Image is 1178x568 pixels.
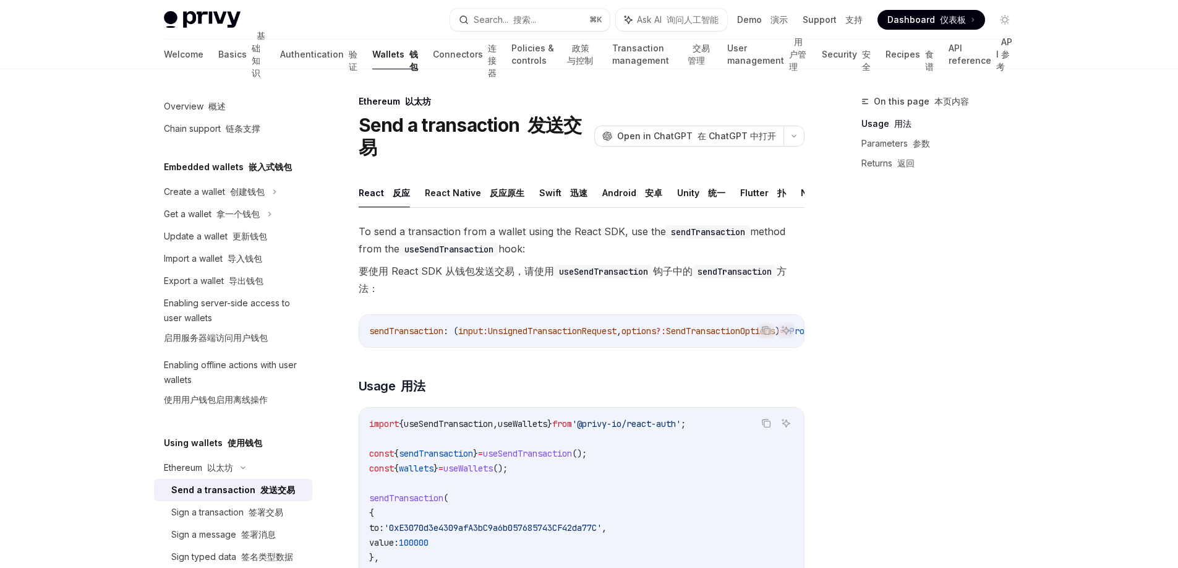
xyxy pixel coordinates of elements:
[369,522,384,533] span: to:
[359,178,410,207] button: React 反应
[874,94,969,109] span: On this page
[602,522,607,533] span: ,
[369,507,374,519] span: {
[171,505,283,520] div: Sign a transaction
[164,436,262,450] h5: Using wallets
[572,418,681,429] span: '@privy-io/react-auth'
[490,187,524,198] font: 反应原生
[369,493,443,504] span: sendTransaction
[425,178,524,207] button: React Native 反应原生
[737,14,788,26] a: Demo 演示
[216,209,260,219] font: 拿一个钱包
[567,43,593,66] font: 政策与控制
[164,358,305,412] div: Enabling offline actions with user wallets
[473,448,478,459] span: }
[775,325,780,337] span: )
[666,325,775,337] span: SendTransactionOptions
[547,418,552,429] span: }
[164,273,263,288] div: Export a wallet
[208,101,226,111] font: 概述
[493,418,498,429] span: ,
[164,394,268,405] font: 使用用户钱包启用离线操作
[394,463,399,474] span: {
[399,448,473,459] span: sendTransaction
[369,463,394,474] span: const
[154,501,312,523] a: Sign a transaction 签署交易
[230,186,265,197] font: 创建钱包
[602,178,662,207] button: Android 安卓
[438,463,443,474] span: =
[359,265,787,295] font: 要使用 React SDK 从钱包发送交易，请使用 钩子中的 方法：
[637,14,719,26] span: Ask AI
[570,187,587,198] font: 迅速
[925,49,934,72] font: 食谱
[433,463,438,474] span: }
[164,229,267,244] div: Update a wallet
[698,131,776,141] font: 在 ChatGPT 中打开
[393,187,410,198] font: 反应
[666,225,750,239] code: sendTransaction
[369,448,394,459] span: const
[777,187,786,198] font: 扑
[401,379,425,394] font: 用法
[359,114,582,158] font: 发送交易
[241,529,276,540] font: 签署消息
[359,95,805,108] div: Ethereum
[498,418,547,429] span: useWallets
[656,325,666,337] span: ?:
[861,134,1025,153] a: Parameters 参数
[228,253,262,264] font: 导入钱包
[594,126,783,147] button: Open in ChatGPT 在 ChatGPT 中打开
[164,184,265,199] div: Create a wallet
[877,10,985,30] a: Dashboard 仪表板
[617,325,621,337] span: ,
[241,551,293,562] font: 签名类型数据
[886,40,934,69] a: Recipes 食谱
[894,118,911,129] font: 用法
[154,270,312,292] a: Export a wallet 导出钱包
[384,522,602,533] span: '0xE3070d3e4309afA3bC9a6b057685743CF42da77C'
[164,99,226,114] div: Overview
[803,14,863,26] a: Support 支持
[229,275,263,286] font: 导出钱包
[164,160,292,174] h5: Embedded wallets
[443,493,448,504] span: (
[483,448,572,459] span: useSendTransaction
[154,546,312,568] a: Sign typed data 签名类型数据
[770,14,788,25] font: 演示
[171,483,295,497] div: Send a transaction
[488,325,617,337] span: UnsignedTransactionRequest
[677,178,725,207] button: Unity 统一
[758,415,774,431] button: Copy the contents from the code block
[249,507,283,517] font: 签署交易
[280,40,357,69] a: Authentication 验证
[688,43,710,66] font: 交易管理
[995,10,1015,30] button: Toggle dark mode
[681,418,686,429] span: ;
[845,14,863,25] font: 支持
[252,30,265,78] font: 基础知识
[934,96,969,106] font: 本页内容
[164,40,203,69] a: Welcome
[949,40,1014,69] a: API reference API 参考
[218,40,265,69] a: Basics 基础知识
[789,37,806,72] font: 用户管理
[612,40,712,69] a: Transaction management 交易管理
[450,9,610,31] button: Search... 搜索...⌘K
[164,296,305,350] div: Enabling server-side access to user wallets
[708,187,725,198] font: 统一
[433,40,497,69] a: Connectors 连接器
[822,40,871,69] a: Security 安全
[369,537,399,548] span: value:
[171,527,276,542] div: Sign a message
[940,14,966,25] font: 仪表板
[164,11,241,28] img: light logo
[996,37,1012,72] font: API 参考
[572,448,587,459] span: ();
[861,153,1025,173] a: Returns 返回
[862,49,871,72] font: 安全
[154,247,312,270] a: Import a wallet 导入钱包
[399,243,498,256] code: useSendTransaction
[511,40,597,69] a: Policies & controls 政策与控制
[233,231,267,241] font: 更新钱包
